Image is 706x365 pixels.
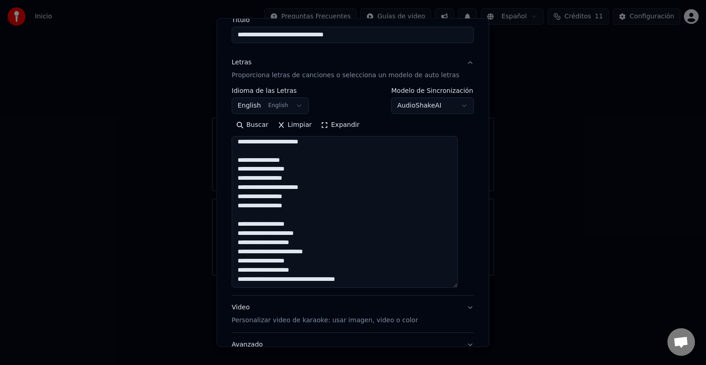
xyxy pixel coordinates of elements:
div: Letras [232,58,251,67]
button: Expandir [317,118,364,132]
button: Buscar [232,118,273,132]
button: Limpiar [273,118,316,132]
button: LetrasProporciona letras de canciones o selecciona un modelo de auto letras [232,51,474,87]
div: LetrasProporciona letras de canciones o selecciona un modelo de auto letras [232,87,474,295]
label: Modelo de Sincronización [392,87,474,94]
p: Proporciona letras de canciones o selecciona un modelo de auto letras [232,71,459,80]
label: Idioma de las Letras [232,87,309,94]
div: Video [232,303,418,325]
button: Avanzado [232,333,474,357]
label: Título [232,17,474,23]
p: Personalizar video de karaoke: usar imagen, video o color [232,316,418,325]
button: VideoPersonalizar video de karaoke: usar imagen, video o color [232,296,474,332]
